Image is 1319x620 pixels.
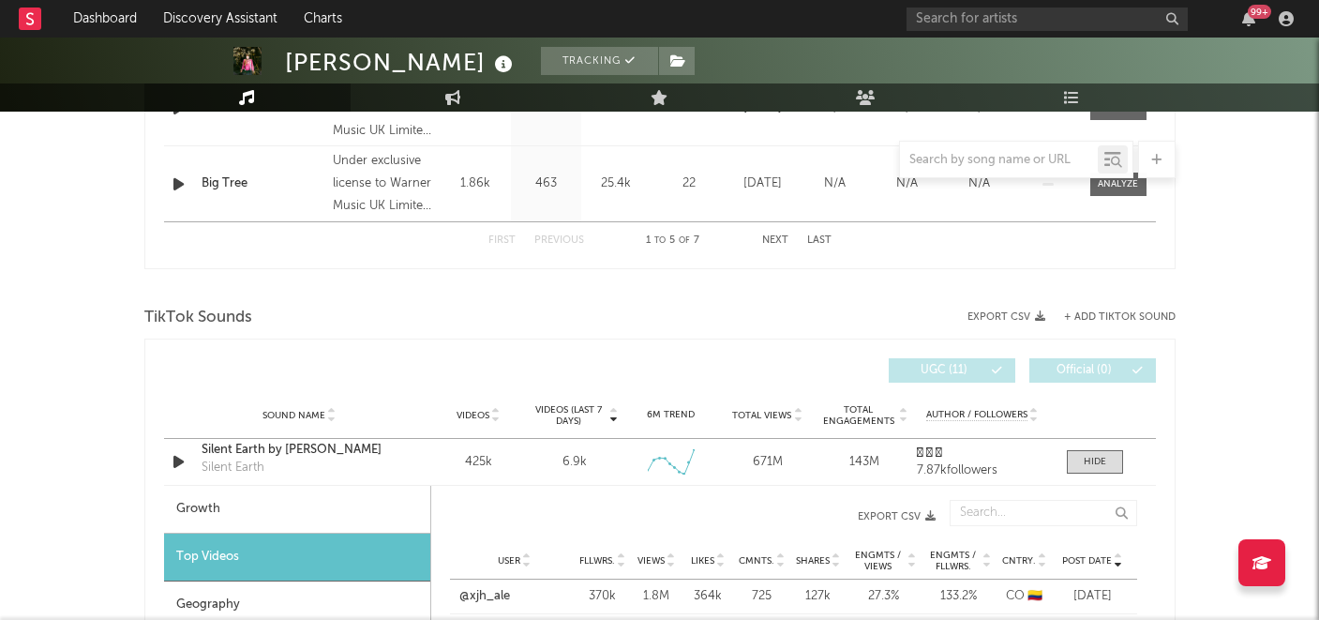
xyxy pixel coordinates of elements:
div: 27.3 % [851,587,917,606]
span: Total Engagements [820,404,896,427]
button: Official(0) [1029,358,1156,383]
span: Official ( 0 ) [1042,365,1128,376]
div: 725 [739,587,786,606]
div: 463 [516,174,577,193]
span: Views [637,555,665,567]
span: Videos [457,410,489,421]
button: Previous [534,235,584,246]
div: Under exclusive license to Warner Music UK Limited t/a Regal, © 2025 [PERSON_NAME] [333,150,435,218]
span: TikTok Sounds [144,307,252,329]
span: Engmts / Views [851,550,906,572]
span: Author / Followers [926,409,1027,421]
div: 364k [687,587,729,606]
div: CO [1001,587,1048,606]
button: Last [807,235,832,246]
span: Likes [691,555,714,567]
button: Tracking [541,47,658,75]
input: Search for artists [907,8,1188,31]
button: + Add TikTok Sound [1064,312,1176,323]
div: 143M [820,453,907,472]
span: Post Date [1062,555,1112,567]
strong: 𓆝 𓆟 𓆞 [917,447,942,460]
span: Shares [796,555,830,567]
div: [PERSON_NAME] [285,47,517,78]
span: User [498,555,520,567]
div: N/A [803,174,866,193]
div: 1.8M [636,587,678,606]
button: Next [762,235,788,246]
span: Fllwrs. [579,555,615,567]
div: 1.86k [445,174,506,193]
div: 370k [579,587,626,606]
div: 133.2 % [926,587,992,606]
span: Videos (last 7 days) [531,404,607,427]
div: 6M Trend [627,408,714,422]
button: 99+ [1242,11,1255,26]
div: 7.87k followers [917,464,1047,477]
div: 1 5 7 [622,230,725,252]
span: of [679,236,690,245]
div: Silent Earth [202,459,264,477]
div: N/A [948,174,1011,193]
div: [DATE] [1057,587,1128,606]
div: 25.4k [586,174,647,193]
span: Total Views [732,410,791,421]
span: UGC ( 11 ) [901,365,987,376]
input: Search... [950,500,1137,526]
span: Sound Name [262,410,325,421]
div: Growth [164,486,430,534]
div: 22 [656,174,722,193]
span: Cmnts. [739,555,774,567]
div: 99 + [1248,5,1271,19]
div: 127k [795,587,842,606]
span: to [654,236,666,245]
button: First [488,235,516,246]
input: Search by song name or URL [900,153,1098,168]
button: Export CSV [469,511,936,522]
div: 671M [724,453,811,472]
button: + Add TikTok Sound [1045,312,1176,323]
a: Silent Earth by [PERSON_NAME] [202,441,397,460]
div: N/A [876,174,938,193]
div: Top Videos [164,534,430,582]
div: [DATE] [731,174,794,193]
a: Big Tree [202,174,324,193]
a: @xjh_ale [459,587,510,606]
div: 425k [435,453,522,472]
div: 6.9k [562,453,587,472]
button: UGC(11) [889,358,1015,383]
span: Cntry. [1002,555,1036,567]
span: 🇨🇴 [1027,590,1042,602]
button: Export CSV [967,311,1045,323]
span: Engmts / Fllwrs. [926,550,981,572]
a: 𓆝 𓆟 𓆞 [917,447,1047,461]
